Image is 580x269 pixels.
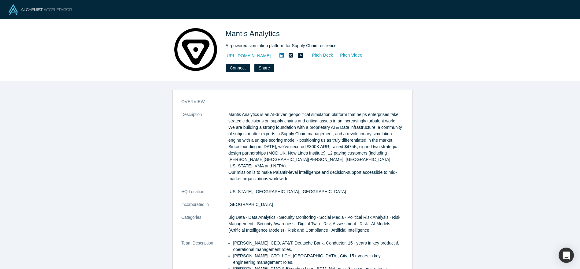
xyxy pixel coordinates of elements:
button: Share [254,64,274,72]
li: [PERSON_NAME], CTO. LCH, [GEOGRAPHIC_DATA], City. 15+ years in key engineering management roles. [233,253,404,266]
img: Mantis Analytics's Logo [174,28,217,71]
dt: HQ Location [181,189,228,201]
dd: [GEOGRAPHIC_DATA] [228,201,404,208]
li: [PERSON_NAME], CEO. AT&T, Deutsche Bank, Conductor. 15+ years in key product & operational manage... [233,240,404,253]
p: Mantis Analytics is an AI-driven geopolitical simulation platform that helps enterprises take str... [228,111,404,182]
img: Alchemist Logo [9,4,72,15]
div: AI-powered simulation platform for Supply Chain resilience [226,43,397,49]
a: [URL][DOMAIN_NAME] [226,53,271,59]
dt: Categories [181,214,228,240]
span: Big Data · Data Analytics · Security Monitoring · Social Media · Political Risk Analysis · Risk M... [228,215,401,233]
h3: overview [181,99,395,105]
a: Pitch Deck [305,52,333,59]
a: Pitch Video [333,52,363,59]
button: Connect [226,64,250,72]
dt: Description [181,111,228,189]
span: Mantis Analytics [226,29,282,38]
dd: [US_STATE], [GEOGRAPHIC_DATA], [GEOGRAPHIC_DATA] [228,189,404,195]
dt: Incorporated in [181,201,228,214]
